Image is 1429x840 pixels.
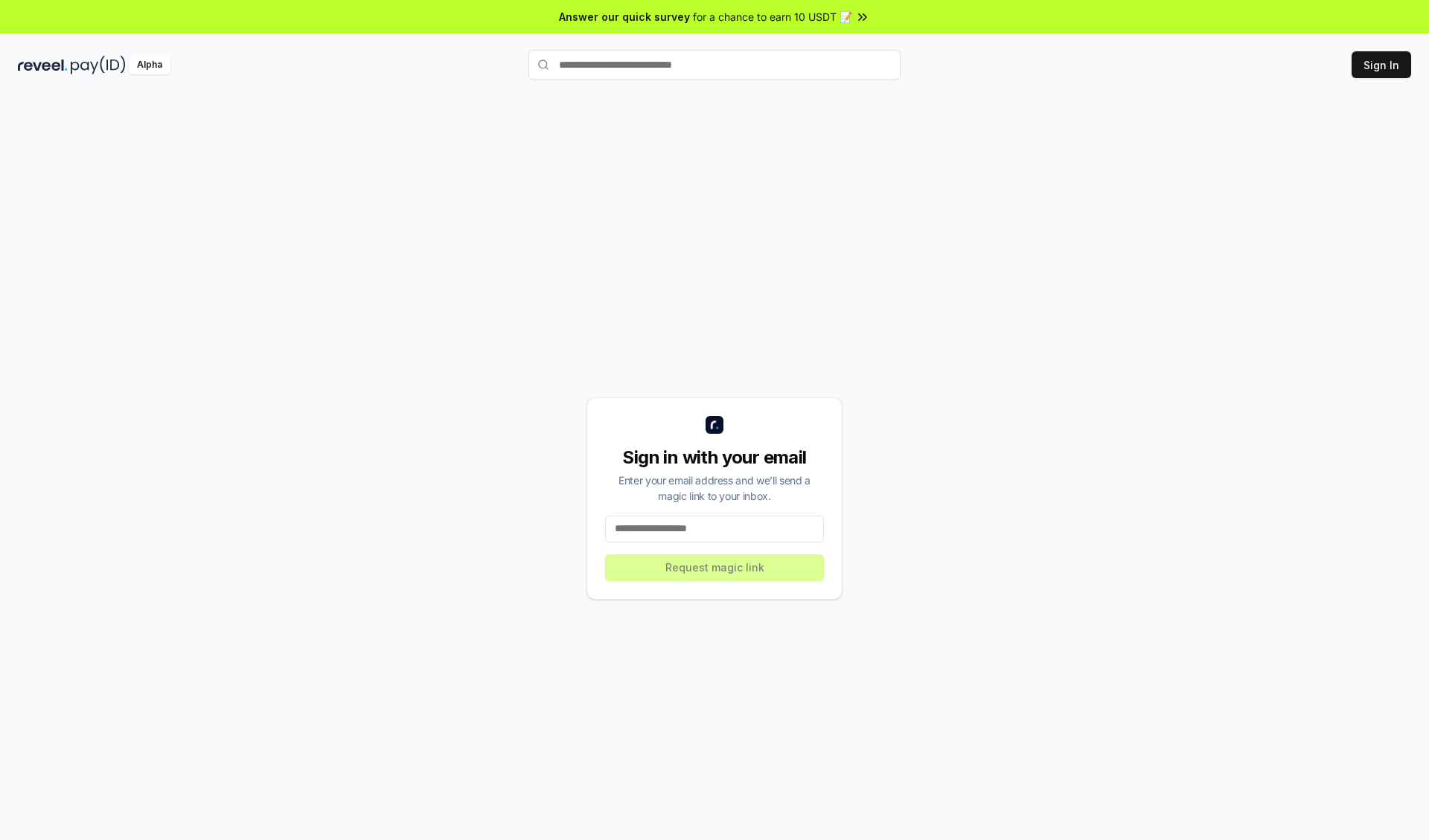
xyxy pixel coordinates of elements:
div: Alpha [129,56,170,74]
span: for a chance to earn 10 USDT 📝 [693,9,852,25]
span: Answer our quick survey [559,9,690,25]
img: logo_small [706,416,723,434]
img: pay_id [71,56,126,74]
img: reveel_dark [18,56,68,74]
div: Enter your email address and we’ll send a magic link to your inbox. [605,472,824,504]
button: Sign In [1352,51,1411,78]
div: Sign in with your email [605,446,824,469]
